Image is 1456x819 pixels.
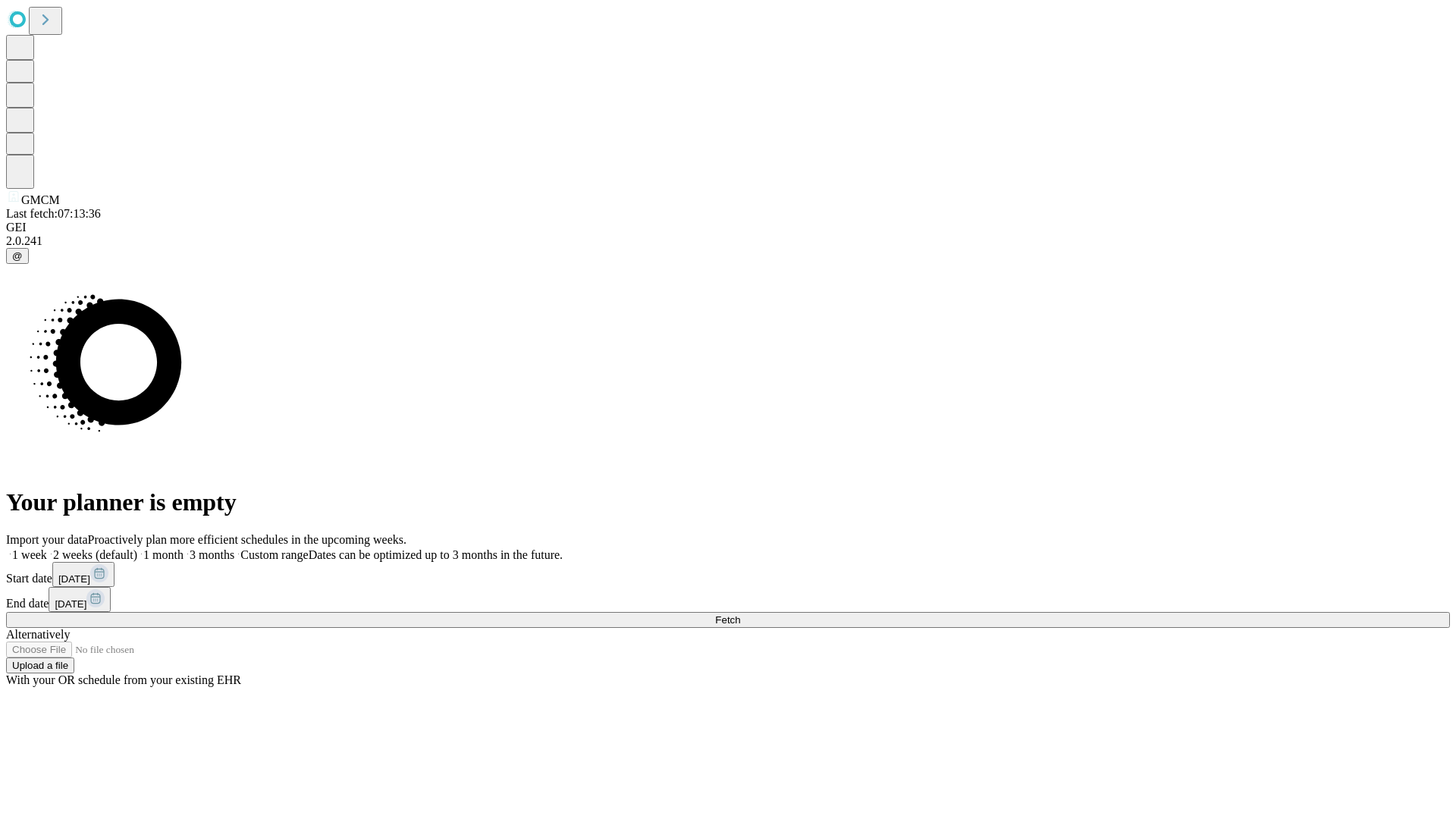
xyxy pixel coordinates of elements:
[190,548,234,561] span: 3 months
[6,612,1450,628] button: Fetch
[6,533,88,546] span: Import your data
[6,587,1450,612] div: End date
[6,488,1450,516] h1: Your planner is empty
[309,548,563,561] span: Dates can be optimized up to 3 months in the future.
[6,221,1450,234] div: GEI
[58,573,90,585] span: [DATE]
[6,562,1450,587] div: Start date
[6,673,241,686] span: With your OR schedule from your existing EHR
[21,193,60,206] span: GMCM
[49,587,111,612] button: [DATE]
[6,628,70,641] span: Alternatively
[88,533,406,546] span: Proactively plan more efficient schedules in the upcoming weeks.
[143,548,184,561] span: 1 month
[12,250,23,262] span: @
[55,598,86,610] span: [DATE]
[12,548,47,561] span: 1 week
[53,548,137,561] span: 2 weeks (default)
[6,248,29,264] button: @
[240,548,308,561] span: Custom range
[6,207,101,220] span: Last fetch: 07:13:36
[52,562,115,587] button: [DATE]
[6,657,74,673] button: Upload a file
[6,234,1450,248] div: 2.0.241
[715,614,740,626] span: Fetch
